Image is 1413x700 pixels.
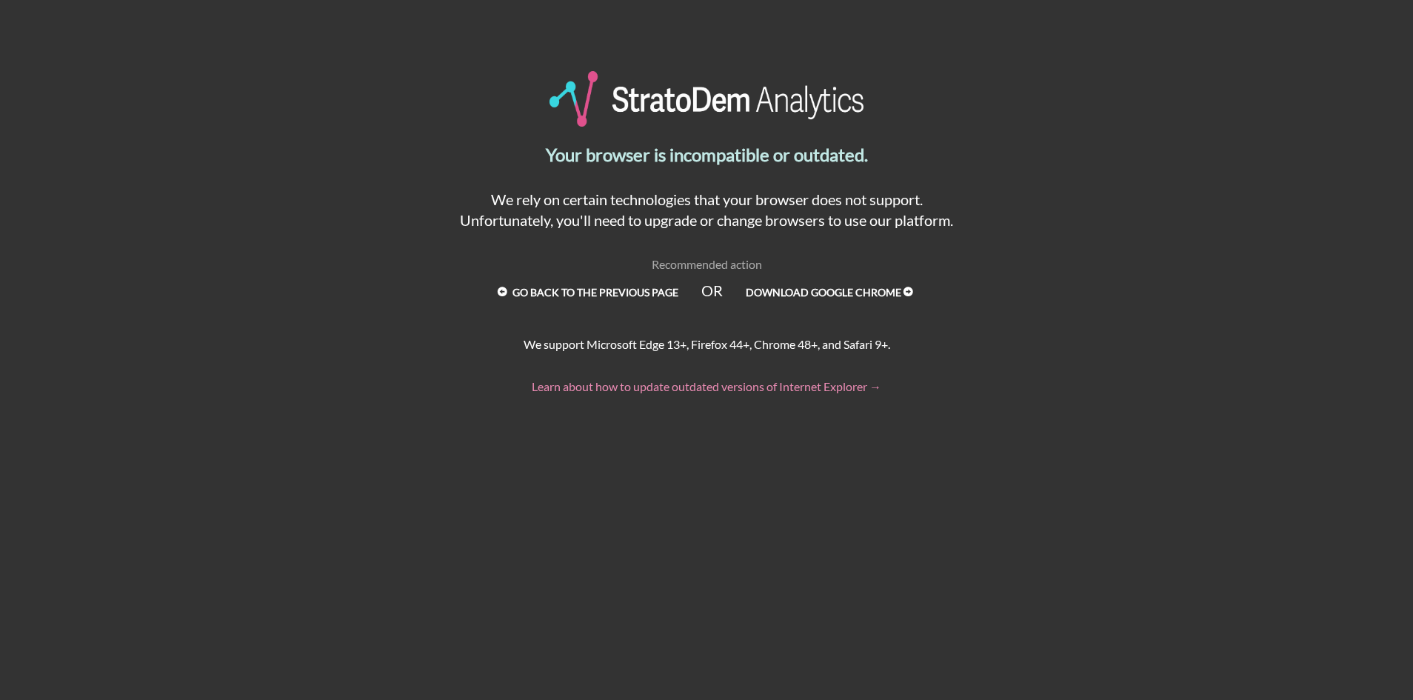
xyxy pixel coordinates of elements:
img: StratoDem Analytics [549,71,864,127]
strong: Download Google Chrome [746,286,901,299]
strong: Go back to the previous page [512,286,678,299]
strong: Your browser is incompatible or outdated. [546,144,868,165]
span: We support Microsoft Edge 13+, Firefox 44+, Chrome 48+, and Safari 9+. [524,337,890,351]
a: Download Google Chrome [724,281,938,304]
span: Recommended action [652,257,762,271]
a: Learn about how to update outdated versions of Internet Explorer → [532,379,881,393]
a: Go back to the previous page [475,281,701,304]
